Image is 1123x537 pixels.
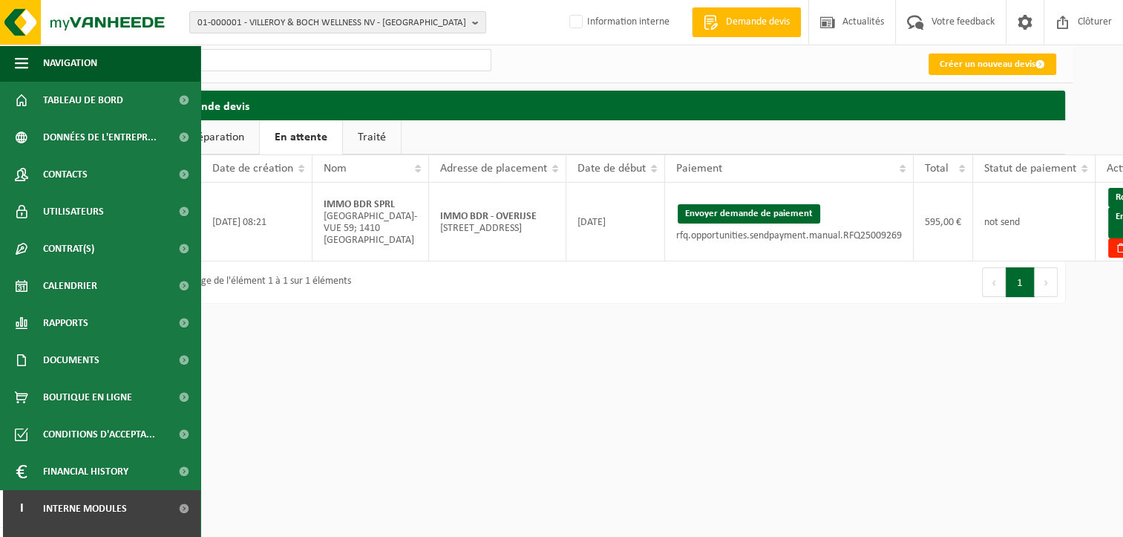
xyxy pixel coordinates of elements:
[157,49,491,71] input: Chercher
[212,163,293,175] span: Date de création
[43,119,157,156] span: Données de l'entrepr...
[43,416,155,453] span: Conditions d'accepta...
[566,11,669,33] label: Information interne
[43,490,127,527] span: Interne modules
[189,11,486,33] button: 01-000001 - VILLEROY & BOCH WELLNESS NV - [GEOGRAPHIC_DATA]
[982,267,1006,297] button: Previous
[566,183,665,261] td: [DATE]
[429,183,566,261] td: [STREET_ADDRESS]
[925,163,949,175] span: Total
[157,91,1065,120] h2: Demande devis
[43,305,88,342] span: Rapports
[984,217,1020,228] span: not send
[324,163,347,175] span: Nom
[984,163,1076,175] span: Statut de paiement
[929,53,1056,75] a: Créer un nouveau devis
[1035,267,1058,297] button: Next
[43,453,128,490] span: Financial History
[312,183,429,261] td: [GEOGRAPHIC_DATA]-VUE 59; 1410 [GEOGRAPHIC_DATA]
[43,342,99,379] span: Documents
[165,269,351,296] div: Affichage de l'élément 1 à 1 sur 1 éléments
[197,12,466,34] span: 01-000001 - VILLEROY & BOCH WELLNESS NV - [GEOGRAPHIC_DATA]
[324,199,395,210] strong: IMMO BDR SPRL
[577,163,646,175] span: Date de début
[722,15,793,30] span: Demande devis
[676,231,902,241] p: rfq.opportunities.sendpayment.manual.RFQ25009269
[43,156,88,193] span: Contacts
[43,45,97,82] span: Navigation
[692,7,801,37] a: Demande devis
[15,490,28,527] span: I
[43,193,104,230] span: Utilisateurs
[678,204,820,224] button: Envoyer demande de paiement
[43,230,94,267] span: Contrat(s)
[1006,267,1035,297] button: 1
[343,120,401,154] a: Traité
[43,379,132,416] span: Boutique en ligne
[440,211,537,222] strong: IMMO BDR - OVERIJSE
[43,267,97,305] span: Calendrier
[43,82,123,119] span: Tableau de bord
[260,120,342,154] a: En attente
[201,183,312,261] td: [DATE] 08:21
[914,183,973,261] td: 595,00 €
[157,120,259,154] a: En préparation
[676,163,722,175] span: Paiement
[440,163,547,175] span: Adresse de placement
